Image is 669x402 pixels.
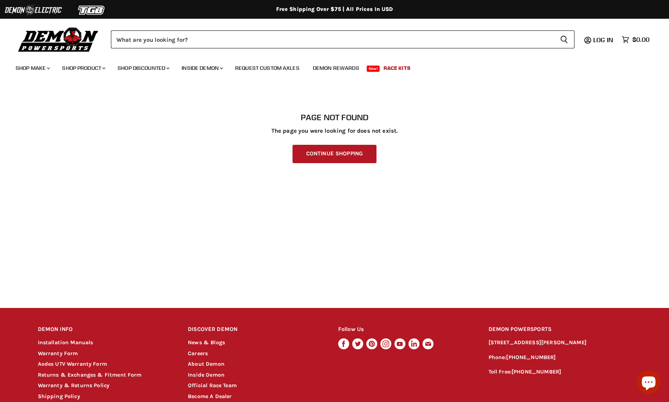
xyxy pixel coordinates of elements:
[188,320,323,339] h2: DISCOVER DEMON
[293,145,376,163] a: Continue Shopping
[506,354,556,361] a: [PHONE_NUMBER]
[38,113,632,122] h1: Page not found
[188,361,225,367] a: About Demon
[554,30,574,48] button: Search
[22,6,647,13] div: Free Shipping Over $75 | All Prices In USD
[111,30,554,48] input: Search
[512,368,561,375] a: [PHONE_NUMBER]
[56,60,110,76] a: Shop Product
[188,339,225,346] a: News & Blogs
[38,339,93,346] a: Installation Manuals
[188,372,225,378] a: Inside Demon
[489,320,632,339] h2: DEMON POWERSPORTS
[489,368,632,377] p: Toll Free:
[62,3,121,18] img: TGB Logo 2
[307,60,365,76] a: Demon Rewards
[38,393,80,400] a: Shipping Policy
[635,370,663,396] inbox-online-store-chat: Shopify online store chat
[10,57,648,76] ul: Main menu
[38,372,142,378] a: Returns & Exchanges & Fitment Form
[489,353,632,362] p: Phone:
[176,60,228,76] a: Inside Demon
[632,36,649,43] span: $0.00
[378,60,416,76] a: Race Kits
[188,393,232,400] a: Become A Dealer
[229,60,305,76] a: Request Custom Axles
[111,30,574,48] form: Product
[618,34,653,45] a: $0.00
[10,60,55,76] a: Shop Make
[367,66,380,72] span: New!
[338,320,474,339] h2: Follow Us
[38,320,173,339] h2: DEMON INFO
[489,338,632,347] p: [STREET_ADDRESS][PERSON_NAME]
[188,350,208,357] a: Careers
[4,3,62,18] img: Demon Electric Logo 2
[188,382,237,389] a: Official Race Team
[590,36,618,43] a: Log in
[38,382,110,389] a: Warranty & Returns Policy
[593,36,613,44] span: Log in
[38,361,107,367] a: Aodes UTV Warranty Form
[38,128,632,134] p: The page you were looking for does not exist.
[16,25,101,53] img: Demon Powersports
[38,350,78,357] a: Warranty Form
[112,60,174,76] a: Shop Discounted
